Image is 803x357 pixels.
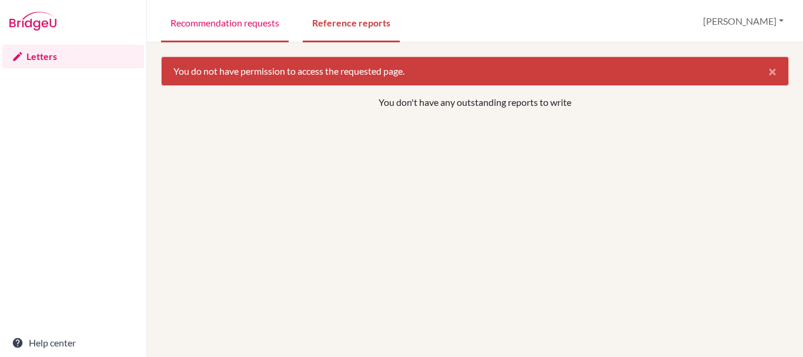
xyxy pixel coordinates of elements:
button: Close [757,57,788,85]
button: [PERSON_NAME] [698,10,789,32]
p: You don't have any outstanding reports to write [222,95,728,109]
a: Reference reports [303,2,400,42]
a: Help center [2,331,144,355]
div: You do not have permission to access the requested page. [161,56,789,86]
span: × [768,62,777,79]
a: Letters [2,45,144,68]
img: Bridge-U [9,12,56,31]
a: Recommendation requests [161,2,289,42]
